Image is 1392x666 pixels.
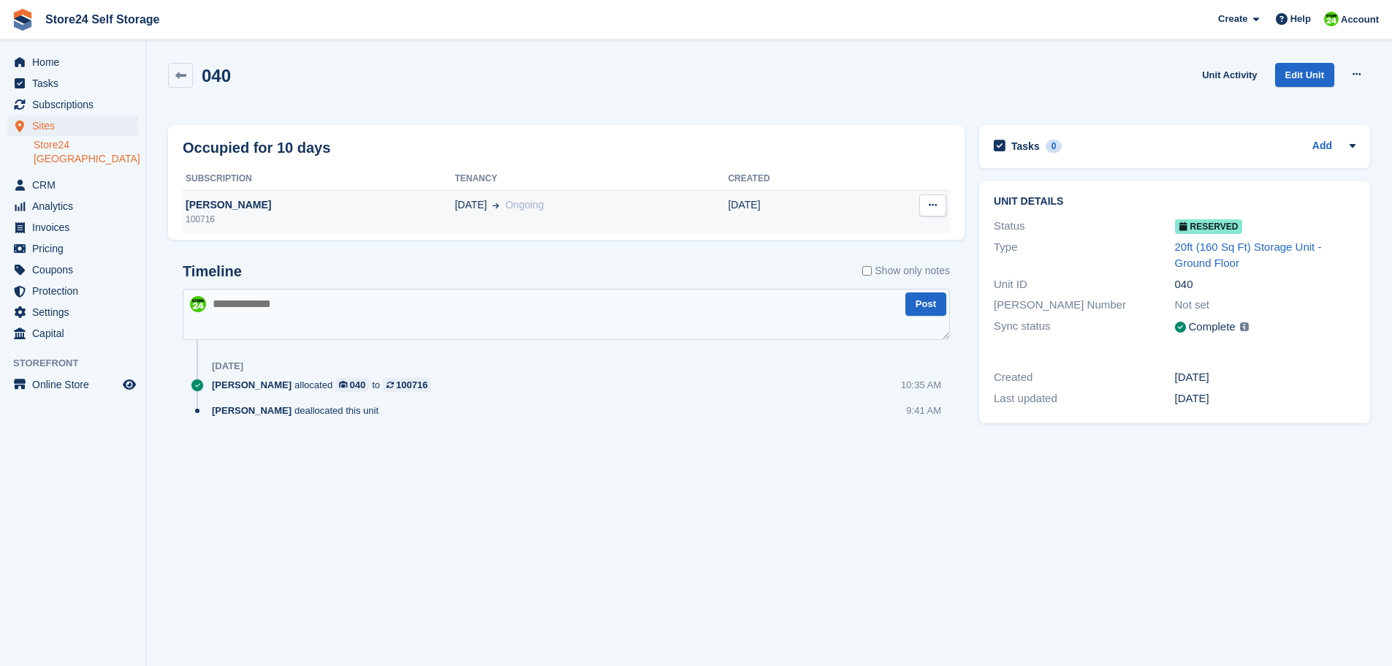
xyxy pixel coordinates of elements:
td: [DATE] [728,190,856,234]
div: allocated to [212,378,438,392]
a: menu [7,374,138,395]
a: menu [7,281,138,301]
div: [DATE] [212,360,243,372]
a: 20ft (160 Sq Ft) Storage Unit - Ground Floor [1175,241,1322,270]
h2: Timeline [183,263,242,280]
a: Store24 Self Storage [39,7,166,31]
div: [PERSON_NAME] [183,197,455,213]
h2: Occupied for 10 days [183,137,330,159]
input: Show only notes [862,263,872,279]
a: Add [1312,138,1332,155]
h2: 040 [202,66,231,86]
span: Coupons [32,260,120,280]
a: menu [7,196,138,216]
div: [DATE] [1175,369,1355,386]
img: stora-icon-8386f47178a22dfd0bd8f6a31ec36ba5ce8667c1dd55bd0f319d3a0aa187defe.svg [12,9,34,31]
div: 040 [350,378,366,392]
span: Storefront [13,356,145,371]
a: menu [7,260,138,280]
span: Invoices [32,217,120,238]
div: 100716 [396,378,427,392]
span: [DATE] [455,197,487,213]
span: Reserved [1175,219,1243,234]
a: menu [7,116,138,136]
a: menu [7,217,138,238]
a: menu [7,52,138,72]
img: icon-info-grey-7440780725fd019a000dd9b08b2336e03edf1995a4989e88bcd33f0948082b44.svg [1240,322,1249,331]
span: Ongoing [505,199,544,211]
div: Not set [1175,297,1355,314]
span: Account [1341,12,1379,27]
span: Help [1290,12,1311,26]
div: deallocated this unit [212,404,386,417]
span: Create [1218,12,1247,26]
span: Analytics [32,196,120,216]
a: Store24 [GEOGRAPHIC_DATA] [34,138,138,166]
a: menu [7,94,138,115]
span: Online Store [32,374,120,395]
a: menu [7,175,138,195]
a: 040 [335,378,369,392]
div: 0 [1046,140,1062,153]
div: Last updated [994,390,1174,407]
span: Sites [32,116,120,136]
img: Robert Sears [190,296,206,312]
span: [PERSON_NAME] [212,378,292,392]
span: Tasks [32,73,120,94]
img: Robert Sears [1324,12,1339,26]
th: Subscription [183,167,455,191]
span: Protection [32,281,120,301]
span: [PERSON_NAME] [212,404,292,417]
div: Sync status [994,318,1174,336]
div: Complete [1189,319,1236,336]
div: 10:35 AM [901,378,941,392]
div: Status [994,218,1174,235]
div: [PERSON_NAME] Number [994,297,1174,314]
span: Capital [32,323,120,344]
button: Post [905,292,946,317]
a: Preview store [121,376,138,393]
a: menu [7,323,138,344]
a: Edit Unit [1275,63,1334,87]
th: Tenancy [455,167,728,191]
div: 040 [1175,276,1355,293]
div: Created [994,369,1174,386]
h2: Tasks [1011,140,1040,153]
div: 100716 [183,213,455,226]
span: CRM [32,175,120,195]
label: Show only notes [862,263,950,279]
div: [DATE] [1175,390,1355,407]
a: menu [7,238,138,259]
th: Created [728,167,856,191]
a: 100716 [383,378,431,392]
a: Unit Activity [1196,63,1263,87]
h2: Unit details [994,196,1355,208]
div: 9:41 AM [906,404,941,417]
a: menu [7,302,138,322]
a: menu [7,73,138,94]
span: Pricing [32,238,120,259]
span: Subscriptions [32,94,120,115]
span: Home [32,52,120,72]
div: Unit ID [994,276,1174,293]
div: Type [994,239,1174,272]
span: Settings [32,302,120,322]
